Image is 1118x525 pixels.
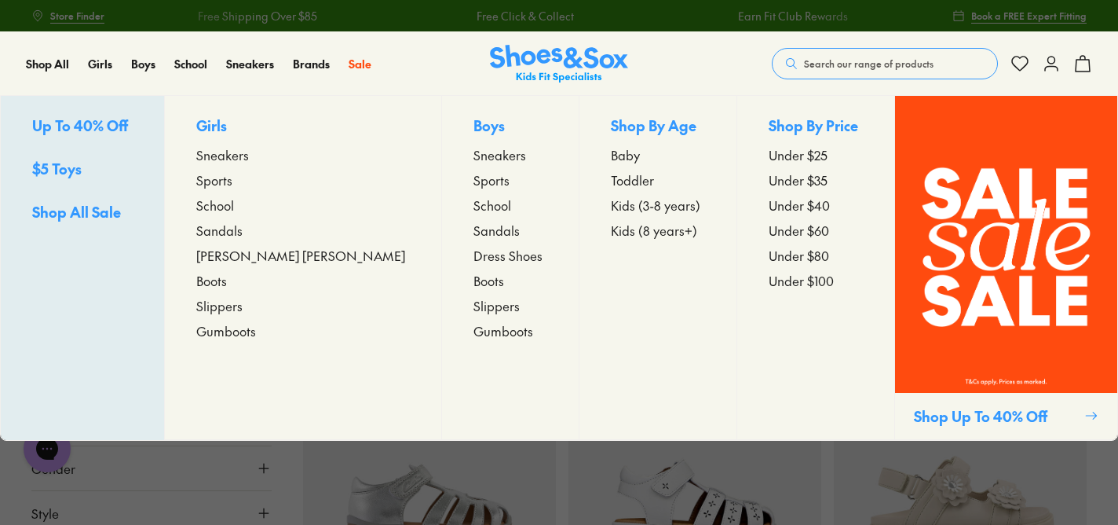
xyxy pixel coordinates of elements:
[196,296,243,315] span: Slippers
[226,56,274,72] a: Sneakers
[31,446,272,490] button: Gender
[473,115,547,139] p: Boys
[196,221,243,240] span: Sandals
[769,221,863,240] a: Under $60
[196,296,410,315] a: Slippers
[196,171,410,189] a: Sports
[473,171,510,189] span: Sports
[914,406,1079,427] p: Shop Up To 40% Off
[804,57,933,71] span: Search our range of products
[196,271,410,290] a: Boots
[196,321,410,340] a: Gumboots
[611,115,705,139] p: Shop By Age
[31,504,59,523] span: Style
[473,221,520,240] span: Sandals
[88,56,112,72] span: Girls
[769,145,828,164] span: Under $25
[473,321,547,340] a: Gumboots
[769,196,863,215] a: Under $40
[473,321,533,340] span: Gumboots
[32,115,133,139] a: Up To 40% Off
[611,145,705,164] a: Baby
[728,8,838,24] a: Earn Fit Club Rewards
[473,246,543,265] span: Dress Shoes
[293,56,330,72] span: Brands
[196,115,410,139] p: Girls
[131,56,155,72] a: Boys
[88,56,112,72] a: Girls
[473,196,511,215] span: School
[772,48,998,79] button: Search our range of products
[473,296,547,315] a: Slippers
[196,145,410,164] a: Sneakers
[32,158,133,182] a: $5 Toys
[473,221,547,240] a: Sandals
[769,221,829,240] span: Under $60
[473,145,547,164] a: Sneakers
[131,56,155,72] span: Boys
[473,145,526,164] span: Sneakers
[769,271,863,290] a: Under $100
[16,420,79,478] iframe: Gorgias live chat messenger
[26,56,69,72] a: Shop All
[196,246,410,265] a: [PERSON_NAME] [PERSON_NAME]
[174,56,207,72] a: School
[769,145,863,164] a: Under $25
[349,56,371,72] a: Sale
[971,9,1087,23] span: Book a FREE Expert Fitting
[769,271,834,290] span: Under $100
[196,221,410,240] a: Sandals
[196,246,405,265] span: [PERSON_NAME] [PERSON_NAME]
[466,8,564,24] a: Free Click & Collect
[952,2,1087,30] a: Book a FREE Expert Fitting
[349,56,371,72] span: Sale
[31,2,104,30] a: Store Finder
[196,271,227,290] span: Boots
[196,171,232,189] span: Sports
[769,171,863,189] a: Under $35
[32,202,121,222] span: Shop All Sale
[473,246,547,265] a: Dress Shoes
[769,196,830,215] span: Under $40
[490,45,628,83] a: Shoes & Sox
[174,56,207,72] span: School
[611,221,697,240] span: Kids (8 years+)
[490,45,628,83] img: SNS_Logo_Responsive.svg
[196,321,256,340] span: Gumboots
[226,56,274,72] span: Sneakers
[611,221,705,240] a: Kids (8 years+)
[611,145,640,164] span: Baby
[611,171,705,189] a: Toddler
[769,246,863,265] a: Under $80
[26,56,69,72] span: Shop All
[293,56,330,72] a: Brands
[611,196,700,215] span: Kids (3-8 years)
[473,171,547,189] a: Sports
[196,145,249,164] span: Sneakers
[187,8,306,24] a: Free Shipping Over $85
[473,296,520,315] span: Slippers
[769,246,829,265] span: Under $80
[32,201,133,226] a: Shop All Sale
[473,271,504,290] span: Boots
[894,96,1117,440] a: Shop Up To 40% Off
[473,196,547,215] a: School
[769,115,863,139] p: Shop By Price
[196,196,410,215] a: School
[769,171,828,189] span: Under $35
[50,9,104,23] span: Store Finder
[473,271,547,290] a: Boots
[895,96,1117,393] img: SNS_WEBASSETS_CollectionHero_1280x1600_1.png
[196,196,234,215] span: School
[611,196,705,215] a: Kids (3-8 years)
[32,159,82,178] span: $5 Toys
[611,171,654,189] span: Toddler
[32,116,128,135] span: Up To 40% Off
